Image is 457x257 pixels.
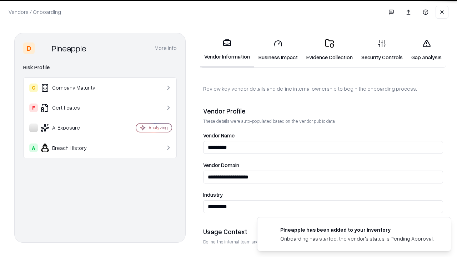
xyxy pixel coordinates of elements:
[29,84,115,92] div: Company Maturity
[203,192,443,197] label: Industry
[203,133,443,138] label: Vendor Name
[23,63,177,72] div: Risk Profile
[357,34,407,67] a: Security Controls
[203,118,443,124] p: These details were auto-populated based on the vendor public data
[266,226,275,235] img: pineappleenergy.com
[29,104,38,112] div: F
[23,42,35,54] div: D
[203,227,443,236] div: Usage Context
[9,8,61,16] p: Vendors / Onboarding
[203,85,443,92] p: Review key vendor details and define internal ownership to begin the onboarding process.
[203,239,443,245] p: Define the internal team and reason for using this vendor. This helps assess business relevance a...
[29,84,38,92] div: C
[37,42,49,54] img: Pineapple
[29,143,115,152] div: Breach History
[280,226,434,233] div: Pineapple has been added to your inventory
[155,42,177,55] button: More info
[407,34,446,67] a: Gap Analysis
[254,34,302,67] a: Business Impact
[200,33,254,67] a: Vendor Information
[52,42,86,54] div: Pineapple
[29,143,38,152] div: A
[280,235,434,242] div: Onboarding has started, the vendor's status is Pending Approval.
[29,124,115,132] div: AI Exposure
[149,125,168,131] div: Analyzing
[302,34,357,67] a: Evidence Collection
[203,162,443,168] label: Vendor Domain
[29,104,115,112] div: Certificates
[203,107,443,115] div: Vendor Profile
